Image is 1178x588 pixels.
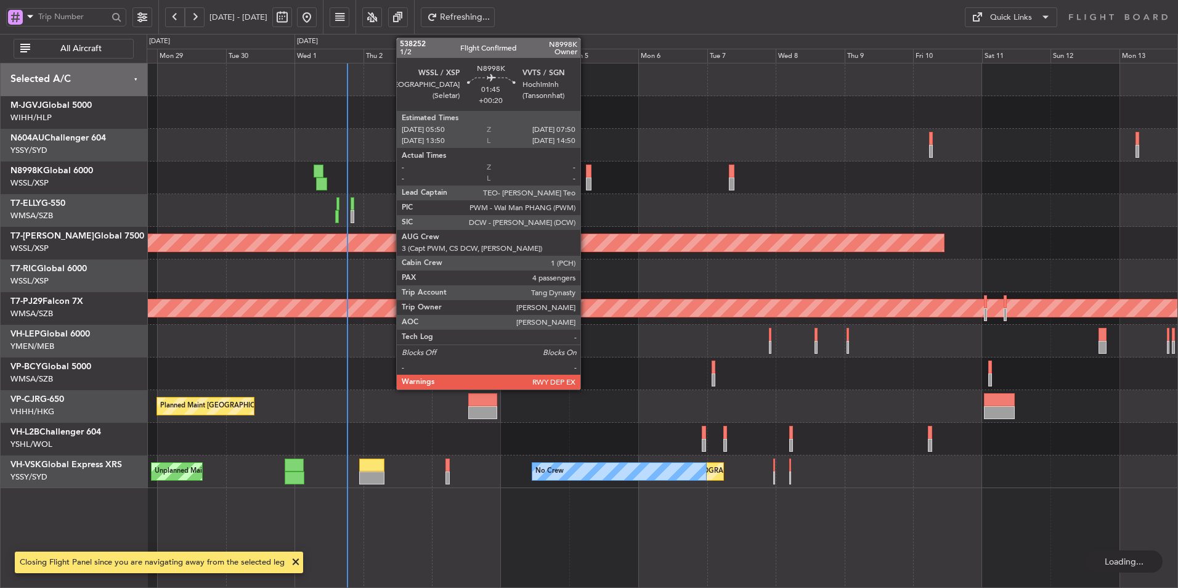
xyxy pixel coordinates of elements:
button: Quick Links [965,7,1057,27]
a: VH-LEPGlobal 6000 [10,330,90,338]
a: YSSY/SYD [10,145,47,156]
a: T7-RICGlobal 6000 [10,264,87,273]
div: Sun 12 [1050,49,1119,63]
span: VH-VSK [10,460,41,469]
span: N604AU [10,134,44,142]
a: YSSY/SYD [10,472,47,483]
a: WIHH/HLP [10,112,52,123]
a: T7-ELLYG-550 [10,199,65,208]
a: YMEN/MEB [10,341,54,352]
a: T7-[PERSON_NAME]Global 7500 [10,232,144,240]
div: Fri 3 [432,49,501,63]
a: T7-PJ29Falcon 7X [10,297,83,306]
button: All Aircraft [14,39,134,59]
a: WSSL/XSP [10,178,49,189]
a: VP-BCYGlobal 5000 [10,362,91,371]
div: Tue 30 [226,49,295,63]
div: Mon 6 [638,49,707,63]
div: Wed 1 [294,49,364,63]
span: N8998K [10,166,43,175]
span: T7-ELLY [10,199,41,208]
div: Thu 9 [845,49,914,63]
div: Sat 11 [982,49,1051,63]
div: Sun 5 [569,49,638,63]
span: T7-PJ29 [10,297,43,306]
div: Loading... [1086,550,1163,573]
div: Thu 2 [364,49,433,63]
a: N8998KGlobal 6000 [10,166,93,175]
a: WMSA/SZB [10,308,53,319]
span: M-JGVJ [10,101,42,110]
div: [DATE] [297,36,318,47]
span: VP-BCY [10,362,41,371]
button: Refreshing... [421,7,495,27]
a: WMSA/SZB [10,374,53,385]
div: Quick Links [990,12,1032,24]
span: VP-CJR [10,395,40,404]
a: N604AUChallenger 604 [10,134,106,142]
div: Closing Flight Panel since you are navigating away from the selected leg [20,557,285,569]
div: [DATE] [149,36,170,47]
a: WSSL/XSP [10,243,49,254]
a: VH-VSKGlobal Express XRS [10,460,122,469]
span: VH-LEP [10,330,40,338]
a: VP-CJRG-650 [10,395,64,404]
a: WSSL/XSP [10,276,49,287]
span: Refreshing... [440,13,490,22]
a: YSHL/WOL [10,439,52,450]
a: VHHH/HKG [10,406,54,417]
div: Mon 29 [157,49,226,63]
span: All Aircraft [33,44,129,53]
a: M-JGVJGlobal 5000 [10,101,92,110]
div: Unplanned Maint Sydney ([PERSON_NAME] Intl) [155,462,306,481]
div: Tue 7 [707,49,776,63]
input: Trip Number [38,7,108,26]
div: Fri 10 [913,49,982,63]
span: T7-[PERSON_NAME] [10,232,94,240]
div: Sat 4 [501,49,570,63]
a: VH-L2BChallenger 604 [10,428,101,436]
span: VH-L2B [10,428,39,436]
div: Wed 8 [776,49,845,63]
span: [DATE] - [DATE] [209,12,267,23]
span: T7-RIC [10,264,37,273]
div: Planned Maint [GEOGRAPHIC_DATA] ([GEOGRAPHIC_DATA] Intl) [160,397,366,415]
div: No Crew [535,462,564,481]
a: WMSA/SZB [10,210,53,221]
